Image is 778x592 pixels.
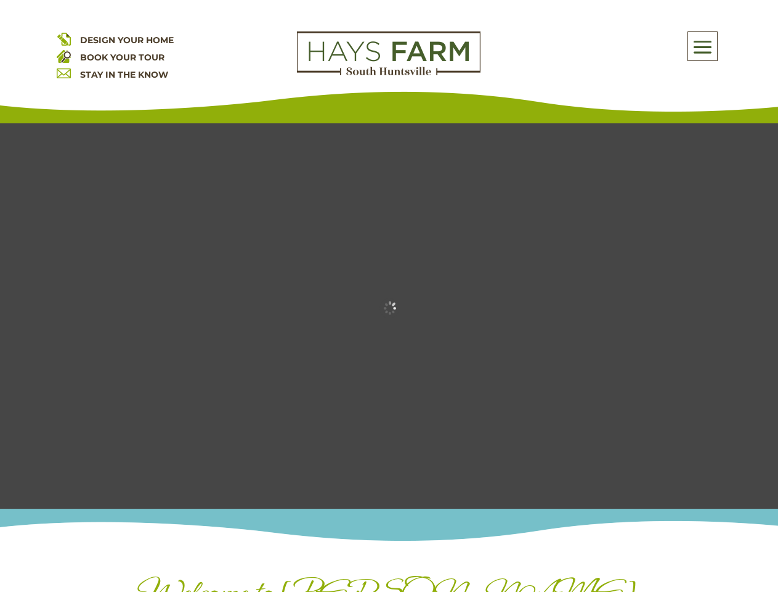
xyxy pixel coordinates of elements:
a: STAY IN THE KNOW [80,69,168,80]
a: DESIGN YOUR HOME [80,35,174,46]
a: hays farm homes huntsville development [297,67,480,78]
img: Logo [297,31,480,76]
img: book your home tour [57,49,71,63]
a: BOOK YOUR TOUR [80,52,164,63]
